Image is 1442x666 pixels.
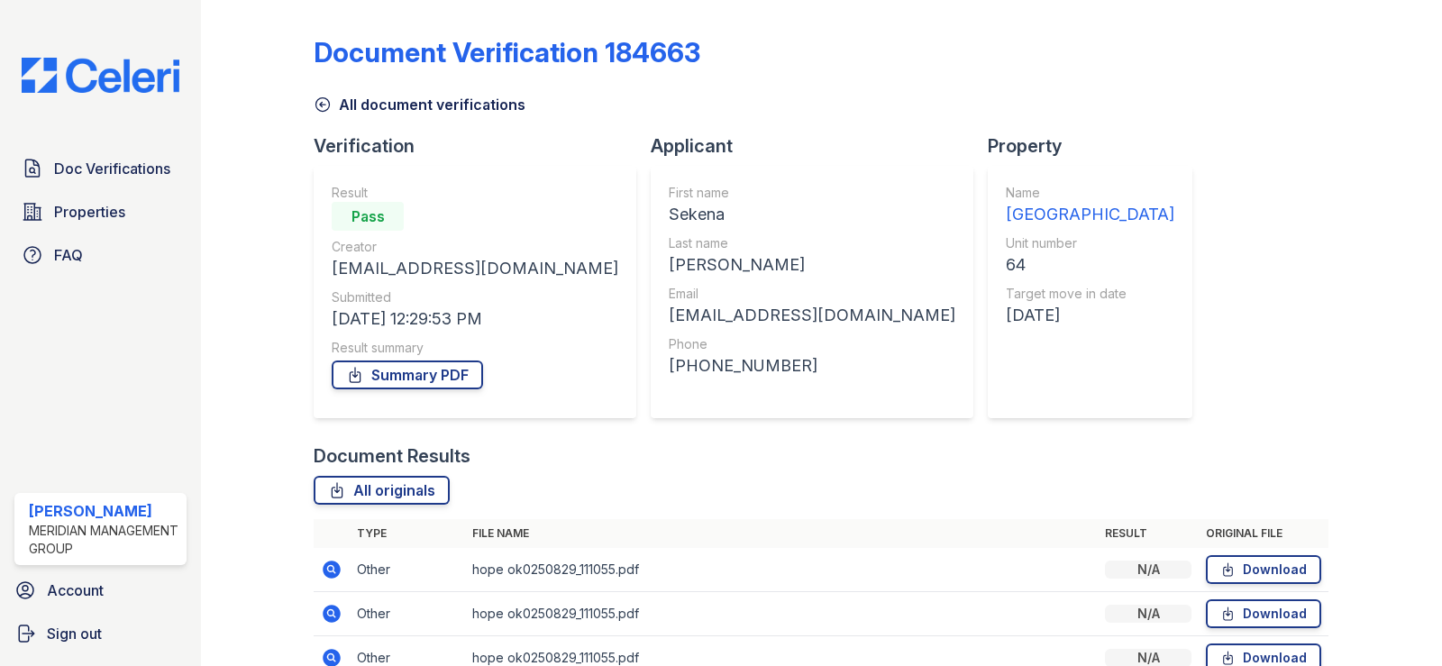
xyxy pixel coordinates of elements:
[54,158,170,179] span: Doc Verifications
[332,184,618,202] div: Result
[350,519,465,548] th: Type
[1105,605,1191,623] div: N/A
[1006,285,1174,303] div: Target move in date
[314,476,450,505] a: All originals
[1006,234,1174,252] div: Unit number
[7,58,194,93] img: CE_Logo_Blue-a8612792a0a2168367f1c8372b55b34899dd931a85d93a1a3d3e32e68fde9ad4.png
[54,244,83,266] span: FAQ
[29,522,179,558] div: Meridian Management Group
[332,256,618,281] div: [EMAIL_ADDRESS][DOMAIN_NAME]
[47,623,102,644] span: Sign out
[669,303,955,328] div: [EMAIL_ADDRESS][DOMAIN_NAME]
[465,519,1098,548] th: File name
[14,151,187,187] a: Doc Verifications
[1206,555,1321,584] a: Download
[1206,599,1321,628] a: Download
[669,252,955,278] div: [PERSON_NAME]
[350,548,465,592] td: Other
[14,194,187,230] a: Properties
[47,579,104,601] span: Account
[332,288,618,306] div: Submitted
[332,306,618,332] div: [DATE] 12:29:53 PM
[7,616,194,652] a: Sign out
[1006,252,1174,278] div: 64
[669,335,955,353] div: Phone
[669,234,955,252] div: Last name
[314,36,700,68] div: Document Verification 184663
[1199,519,1328,548] th: Original file
[332,238,618,256] div: Creator
[1006,184,1174,227] a: Name [GEOGRAPHIC_DATA]
[465,548,1098,592] td: hope ok0250829_111055.pdf
[7,572,194,608] a: Account
[1006,184,1174,202] div: Name
[54,201,125,223] span: Properties
[651,133,988,159] div: Applicant
[1006,303,1174,328] div: [DATE]
[465,592,1098,636] td: hope ok0250829_111055.pdf
[332,360,483,389] a: Summary PDF
[1006,202,1174,227] div: [GEOGRAPHIC_DATA]
[350,592,465,636] td: Other
[314,443,470,469] div: Document Results
[669,202,955,227] div: Sekena
[314,94,525,115] a: All document verifications
[314,133,651,159] div: Verification
[669,184,955,202] div: First name
[332,202,404,231] div: Pass
[669,285,955,303] div: Email
[1105,561,1191,579] div: N/A
[332,339,618,357] div: Result summary
[669,353,955,379] div: [PHONE_NUMBER]
[988,133,1207,159] div: Property
[29,500,179,522] div: [PERSON_NAME]
[1098,519,1199,548] th: Result
[14,237,187,273] a: FAQ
